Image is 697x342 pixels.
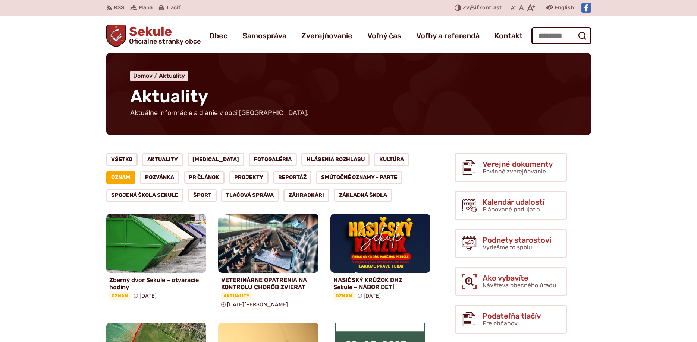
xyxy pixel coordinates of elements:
[374,153,409,166] a: Kultúra
[455,153,567,182] a: Verejné dokumenty Povinné zverejňovanie
[416,25,480,46] a: Voľby a referendá
[109,292,131,300] span: Oznam
[106,153,138,166] a: Všetko
[364,293,381,299] span: [DATE]
[273,171,312,184] a: Reportáž
[463,4,479,11] span: Zvýšiť
[159,72,185,79] a: Aktuality
[455,305,567,334] a: Podateľňa tlačív Pre občanov
[139,3,153,12] span: Mapa
[188,189,217,202] a: Šport
[483,168,546,175] span: Povinné zverejňovanie
[333,292,355,300] span: Oznam
[455,191,567,220] a: Kalendár udalostí Plánované podujatia
[209,25,227,46] a: Obec
[221,277,315,291] h4: VETERINÁRNE OPATRENIA NA KONTROLU CHORÔB ZVIERAT
[106,25,126,47] img: Prejsť na domovskú stránku
[483,236,551,244] span: Podnety starostovi
[129,38,201,45] span: Oficiálne stránky obce
[316,171,402,184] a: Smútočné oznamy - parte
[483,198,544,206] span: Kalendár udalostí
[229,171,269,184] a: Projekty
[133,72,153,79] span: Domov
[221,189,279,202] a: Tlačová správa
[301,153,370,166] a: Hlásenia rozhlasu
[495,25,523,46] a: Kontakt
[483,320,518,327] span: Pre občanov
[249,153,297,166] a: Fotogaléria
[455,229,567,258] a: Podnety starostovi Vyriešme to spolu
[106,25,201,47] a: Logo Sekule, prejsť na domovskú stránku.
[126,25,201,45] span: Sekule
[483,274,556,282] span: Ako vybavíte
[242,25,286,46] a: Samospráva
[581,3,591,13] img: Prejsť na Facebook stránku
[483,312,541,320] span: Podateľňa tlačív
[106,189,184,202] a: Spojená škola Sekule
[109,277,204,291] h4: Zberný dvor Sekule – otváracie hodiny
[301,25,352,46] a: Zverejňovanie
[483,206,540,213] span: Plánované podujatia
[334,189,392,202] a: Základná škola
[483,244,532,251] span: Vyriešme to spolu
[330,214,431,303] a: HASIČSKÝ KRÚŽOK DHZ Sekule – NÁBOR DETÍ Oznam [DATE]
[221,292,252,300] span: Aktuality
[553,3,575,12] a: English
[455,267,567,296] a: Ako vybavíte Návšteva obecného úradu
[130,109,309,117] p: Aktuálne informácie a dianie v obci [GEOGRAPHIC_DATA].
[130,86,208,107] span: Aktuality
[283,189,329,202] a: Záhradkári
[184,171,225,184] a: PR článok
[333,277,428,291] h4: HASIČSKÝ KRÚŽOK DHZ Sekule – NÁBOR DETÍ
[142,153,183,166] a: Aktuality
[463,5,502,11] span: kontrast
[227,301,288,308] span: [DATE][PERSON_NAME]
[140,171,179,184] a: Pozvánka
[367,25,401,46] a: Voľný čas
[218,214,318,311] a: VETERINÁRNE OPATRENIA NA KONTROLU CHORÔB ZVIERAT Aktuality [DATE][PERSON_NAME]
[133,72,159,79] a: Domov
[106,214,207,303] a: Zberný dvor Sekule – otváracie hodiny Oznam [DATE]
[188,153,245,166] a: [MEDICAL_DATA]
[166,5,180,11] span: Tlačiť
[483,282,556,289] span: Návšteva obecného úradu
[555,3,574,12] span: English
[106,171,136,184] a: Oznam
[139,293,157,299] span: [DATE]
[483,160,553,168] span: Verejné dokumenty
[114,3,124,12] span: RSS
